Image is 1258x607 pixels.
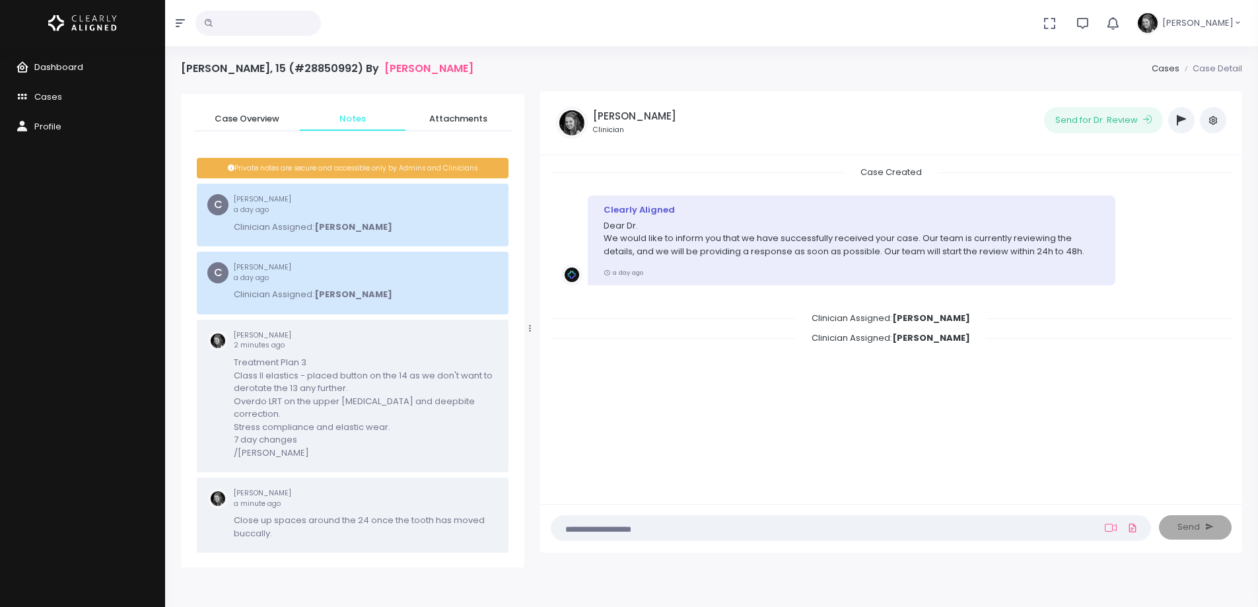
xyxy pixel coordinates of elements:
h5: [PERSON_NAME] [593,110,676,122]
button: Send for Dr. Review [1044,107,1163,133]
div: scrollable content [551,166,1232,491]
p: Clinician Assigned: [234,288,392,301]
span: Clinician Assigned: [796,328,986,348]
small: [PERSON_NAME] [234,330,498,351]
a: Add Files [1125,516,1140,540]
li: Case Detail [1179,62,1242,75]
span: Profile [34,120,61,133]
div: Private notes are secure and accessible only by Admins and Clinicians [197,158,508,179]
span: Cases [34,90,62,103]
span: a day ago [234,205,269,215]
small: Clinician [593,125,676,135]
img: Logo Horizontal [48,9,117,37]
span: Dashboard [34,61,83,73]
span: Attachments [416,112,501,125]
span: Clinician Assigned: [796,308,986,328]
a: Cases [1152,62,1179,75]
small: [PERSON_NAME] [234,194,392,215]
small: a day ago [604,268,643,277]
small: [PERSON_NAME] [234,488,498,509]
span: Case Created [845,162,938,182]
b: [PERSON_NAME] [892,312,970,324]
p: Close up spaces around the 24 once the tooth has moved buccally. [234,514,498,540]
span: Case Overview [205,112,289,125]
h4: [PERSON_NAME], 15 (#28850992) By [181,62,473,75]
b: [PERSON_NAME] [892,332,970,344]
div: Clearly Aligned [604,203,1100,217]
b: [PERSON_NAME] [314,288,392,301]
img: Header Avatar [1136,11,1160,35]
div: scrollable content [181,91,524,567]
span: [PERSON_NAME] [1162,17,1234,30]
span: C [207,194,228,215]
span: C [207,262,228,283]
p: Clinician Assigned: [234,221,392,234]
p: Dear Dr. We would like to inform you that we have successfully received your case. Our team is cu... [604,219,1100,258]
a: [PERSON_NAME] [384,62,473,75]
span: Notes [310,112,395,125]
p: Treatment Plan 3 Class II elastics - placed button on the 14 as we don't want to derotate the 13 ... [234,356,498,459]
span: a day ago [234,273,269,283]
small: [PERSON_NAME] [234,262,392,283]
span: a minute ago [234,499,281,509]
b: [PERSON_NAME] [314,221,392,233]
a: Add Loom Video [1102,522,1119,533]
span: 2 minutes ago [234,340,285,350]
